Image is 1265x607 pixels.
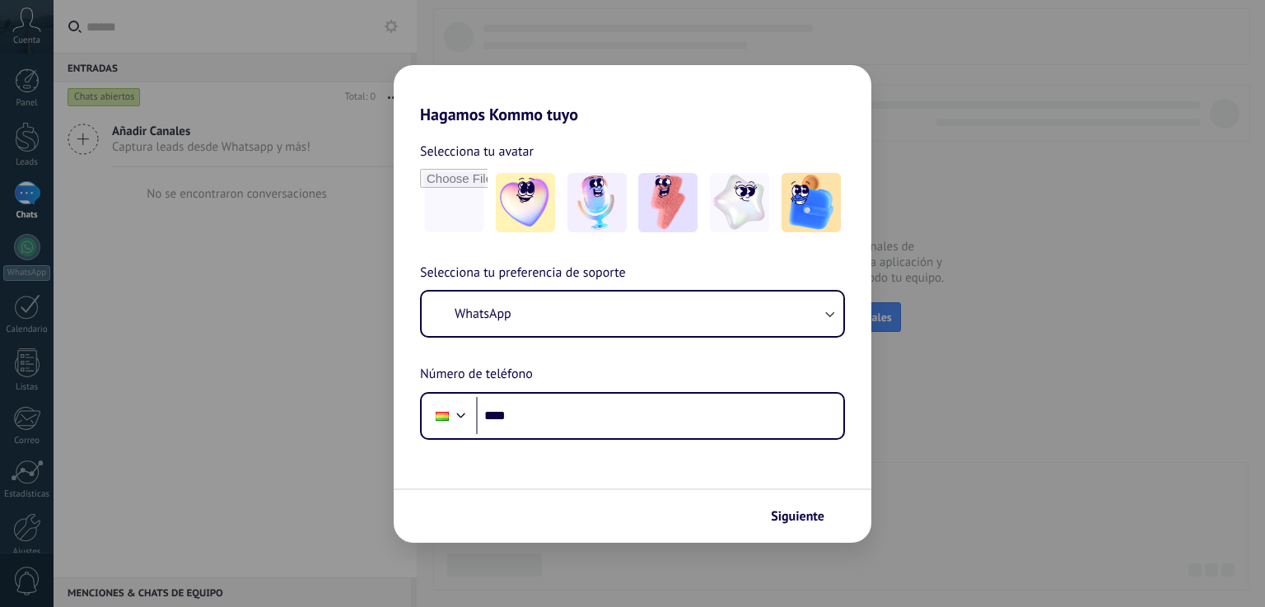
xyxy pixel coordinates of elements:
[710,173,769,232] img: -4.jpeg
[455,306,511,322] span: WhatsApp
[394,65,871,124] h2: Hagamos Kommo tuyo
[496,173,555,232] img: -1.jpeg
[420,141,534,162] span: Selecciona tu avatar
[420,263,626,284] span: Selecciona tu preferencia de soporte
[763,502,847,530] button: Siguiente
[422,292,843,336] button: WhatsApp
[782,173,841,232] img: -5.jpeg
[567,173,627,232] img: -2.jpeg
[638,173,698,232] img: -3.jpeg
[771,511,824,522] span: Siguiente
[427,399,458,433] div: Bolivia: + 591
[420,364,533,385] span: Número de teléfono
